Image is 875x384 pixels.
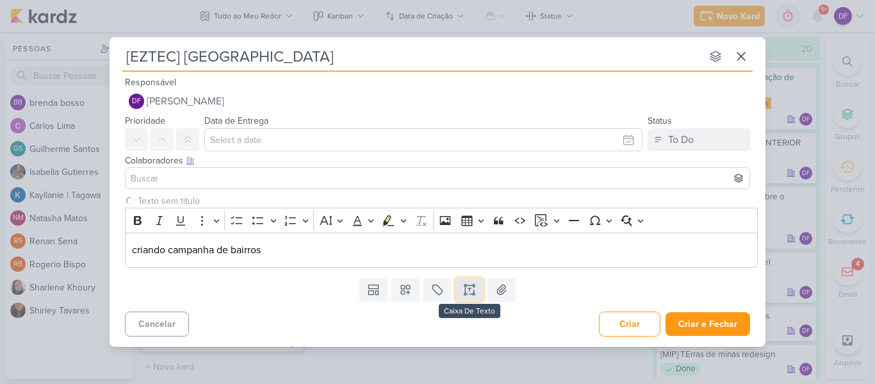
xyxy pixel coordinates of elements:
[125,115,165,126] label: Prioridade
[204,115,268,126] label: Data de Entrega
[125,154,750,167] div: Colaboradores
[648,128,750,151] button: To Do
[125,208,758,233] div: Editor toolbar
[135,194,758,208] input: Texto sem título
[204,128,642,151] input: Select a date
[147,94,224,109] span: [PERSON_NAME]
[125,77,176,88] label: Responsável
[122,45,701,68] input: Kard Sem Título
[439,304,500,318] div: Caixa De Texto
[125,90,750,113] button: DF [PERSON_NAME]
[128,171,747,186] input: Buscar
[125,233,758,268] div: Editor editing area: main
[132,98,141,105] p: DF
[668,132,694,147] div: To Do
[125,312,189,337] button: Cancelar
[648,115,672,126] label: Status
[666,312,750,336] button: Criar e Fechar
[599,312,660,337] button: Criar
[129,94,144,109] div: Diego Freitas
[132,242,751,258] p: criando campanha de bairros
